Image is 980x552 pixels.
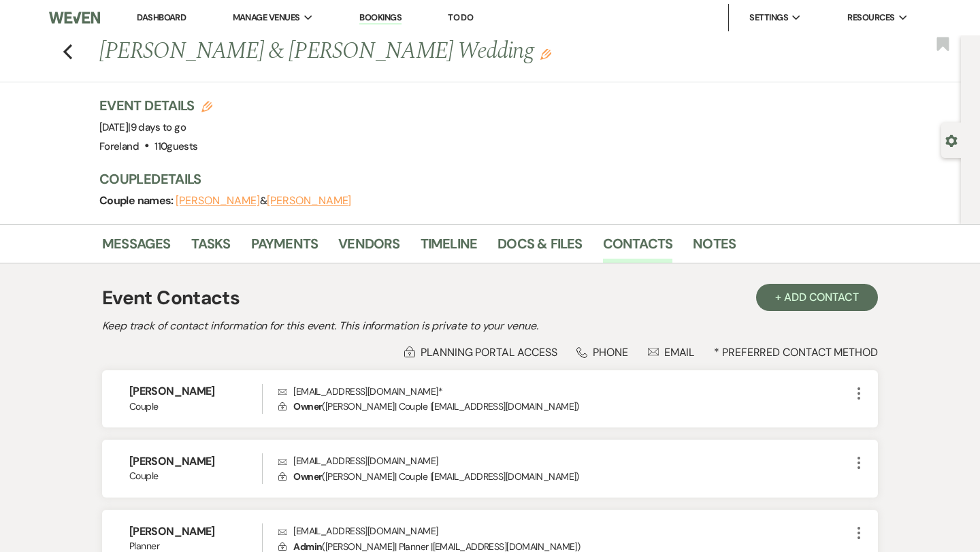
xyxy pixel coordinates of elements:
button: [PERSON_NAME] [176,195,260,206]
div: Phone [576,345,628,359]
h3: Couple Details [99,169,862,189]
span: Owner [293,400,322,412]
p: [EMAIL_ADDRESS][DOMAIN_NAME] [278,523,851,538]
span: & [176,194,351,208]
span: Couple [129,469,262,483]
a: Bookings [359,12,402,25]
span: | [128,120,186,134]
a: Messages [102,233,171,263]
div: Email [648,345,695,359]
div: Planning Portal Access [404,345,557,359]
span: 110 guests [154,140,197,153]
button: [PERSON_NAME] [267,195,351,206]
h1: Event Contacts [102,284,240,312]
a: Dashboard [137,12,186,23]
a: Contacts [603,233,673,263]
img: Weven Logo [49,3,100,32]
span: Couple names: [99,193,176,208]
span: Foreland [99,140,139,153]
button: Edit [540,48,551,60]
a: To Do [448,12,473,23]
a: Payments [251,233,318,263]
span: Resources [847,11,894,25]
button: + Add Contact [756,284,878,311]
span: Settings [749,11,788,25]
div: * Preferred Contact Method [102,345,878,359]
a: Vendors [338,233,399,263]
p: ( [PERSON_NAME] | Couple | [EMAIL_ADDRESS][DOMAIN_NAME] ) [278,469,851,484]
h6: [PERSON_NAME] [129,524,262,539]
p: ( [PERSON_NAME] | Couple | [EMAIL_ADDRESS][DOMAIN_NAME] ) [278,399,851,414]
a: Timeline [421,233,478,263]
h2: Keep track of contact information for this event. This information is private to your venue. [102,318,878,334]
a: Notes [693,233,736,263]
h6: [PERSON_NAME] [129,454,262,469]
p: [EMAIL_ADDRESS][DOMAIN_NAME] [278,453,851,468]
span: [DATE] [99,120,186,134]
span: Manage Venues [233,11,300,25]
h1: [PERSON_NAME] & [PERSON_NAME] Wedding [99,35,709,68]
a: Tasks [191,233,231,263]
span: Couple [129,400,262,414]
a: Docs & Files [497,233,582,263]
button: Open lead details [945,133,958,146]
h3: Event Details [99,96,212,115]
span: 9 days to go [131,120,186,134]
span: Owner [293,470,322,483]
p: [EMAIL_ADDRESS][DOMAIN_NAME] * [278,384,851,399]
h6: [PERSON_NAME] [129,384,262,399]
